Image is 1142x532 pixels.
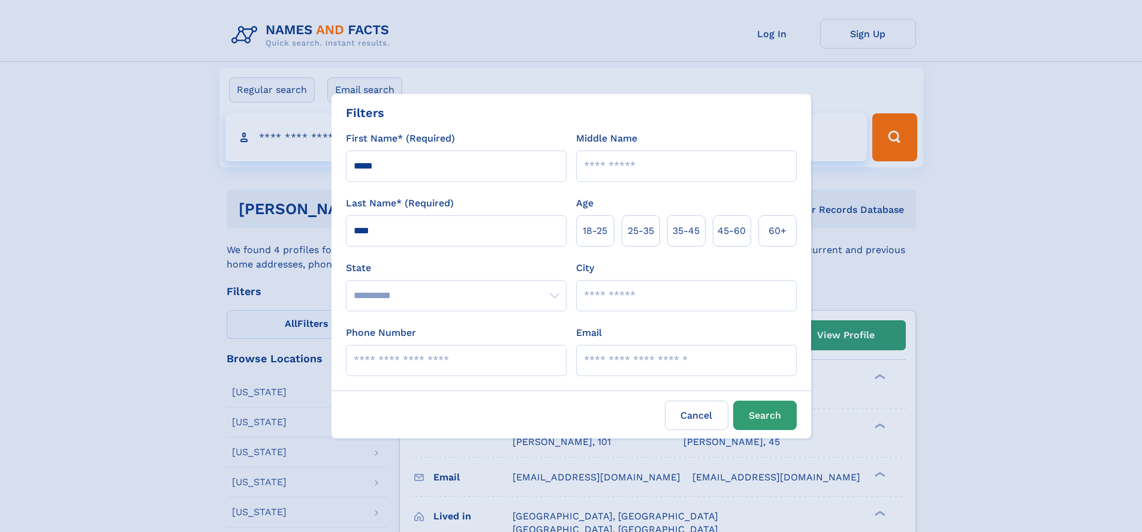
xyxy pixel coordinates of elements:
label: City [576,261,594,275]
span: 60+ [769,224,787,238]
button: Search [733,401,797,430]
span: 35‑45 [673,224,700,238]
span: 18‑25 [583,224,607,238]
label: State [346,261,567,275]
label: Middle Name [576,131,637,146]
label: Email [576,326,602,340]
label: Last Name* (Required) [346,196,454,211]
span: 25‑35 [628,224,654,238]
label: Age [576,196,593,211]
label: First Name* (Required) [346,131,455,146]
label: Cancel [665,401,728,430]
div: Filters [346,104,384,122]
label: Phone Number [346,326,416,340]
span: 45‑60 [718,224,746,238]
